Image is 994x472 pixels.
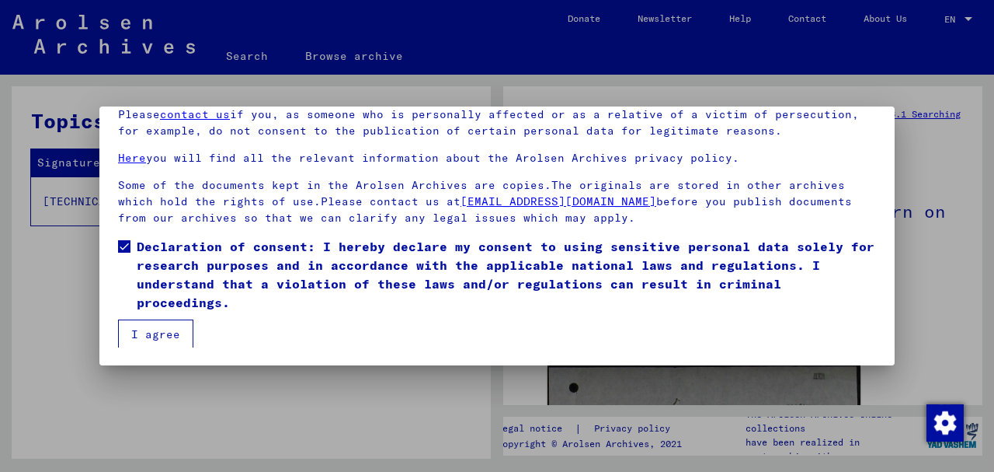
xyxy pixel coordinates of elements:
img: Change consent [926,404,964,442]
a: [EMAIL_ADDRESS][DOMAIN_NAME] [461,194,656,208]
a: contact us [160,107,230,121]
p: you will find all the relevant information about the Arolsen Archives privacy policy. [118,150,876,166]
a: Here [118,151,146,165]
button: I agree [118,320,193,349]
span: Declaration of consent: I hereby declare my consent to using sensitive personal data solely for r... [137,237,876,312]
p: Some of the documents kept in the Arolsen Archives are copies.The originals are stored in other a... [118,177,876,226]
p: Please if you, as someone who is personally affected or as a relative of a victim of persecution,... [118,107,876,139]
